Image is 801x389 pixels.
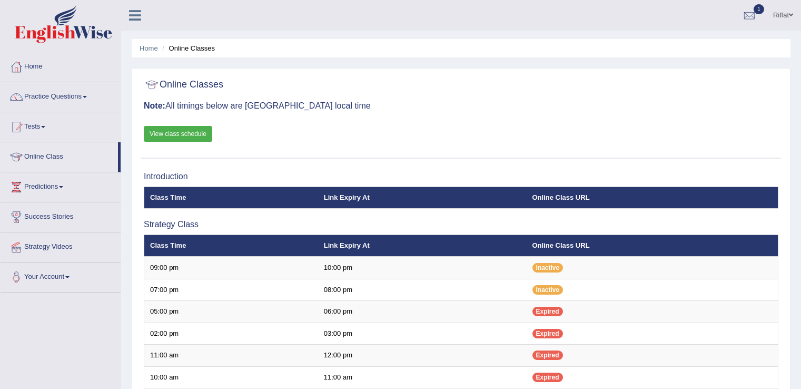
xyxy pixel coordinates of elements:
span: Expired [532,351,563,360]
td: 08:00 pm [318,279,527,301]
th: Link Expiry At [318,187,527,209]
th: Class Time [144,187,318,209]
span: Expired [532,373,563,382]
b: Note: [144,101,165,110]
a: View class schedule [144,126,212,142]
td: 03:00 pm [318,323,527,345]
a: Practice Questions [1,82,121,109]
span: Inactive [532,285,563,295]
a: Success Stories [1,202,121,229]
h2: Online Classes [144,77,223,93]
th: Online Class URL [527,235,778,257]
td: 10:00 am [144,367,318,389]
a: Home [1,52,121,79]
span: Inactive [532,263,563,273]
a: Home [140,44,158,52]
span: Expired [532,329,563,338]
a: Tests [1,112,121,139]
th: Link Expiry At [318,235,527,257]
th: Class Time [144,235,318,257]
td: 02:00 pm [144,323,318,345]
td: 11:00 am [144,345,318,367]
td: 11:00 am [318,367,527,389]
td: 10:00 pm [318,257,527,279]
span: Expired [532,307,563,316]
a: Your Account [1,262,121,289]
td: 05:00 pm [144,301,318,323]
a: Predictions [1,172,121,199]
h3: Introduction [144,172,778,181]
th: Online Class URL [527,187,778,209]
a: Online Class [1,142,118,169]
li: Online Classes [160,43,215,53]
td: 07:00 pm [144,279,318,301]
span: 1 [754,4,764,14]
td: 09:00 pm [144,257,318,279]
h3: Strategy Class [144,220,778,229]
h3: All timings below are [GEOGRAPHIC_DATA] local time [144,101,778,111]
td: 12:00 pm [318,345,527,367]
a: Strategy Videos [1,232,121,259]
td: 06:00 pm [318,301,527,323]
